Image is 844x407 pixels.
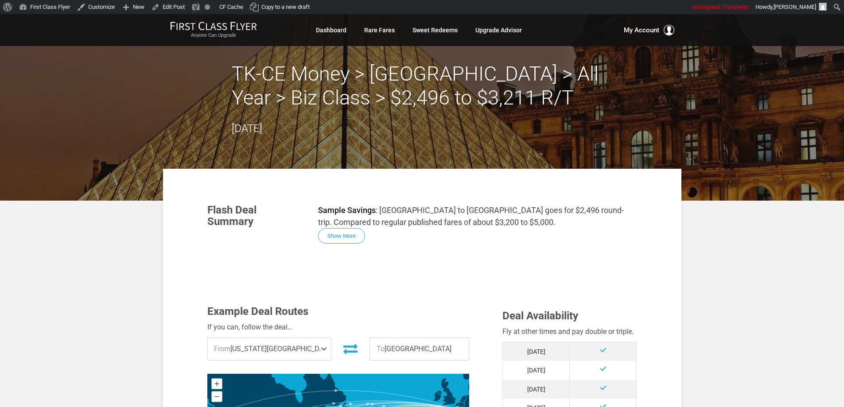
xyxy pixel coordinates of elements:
a: Dashboard [316,22,346,38]
span: [GEOGRAPHIC_DATA] [370,338,469,360]
a: Rare Fares [364,22,395,38]
td: [DATE] [503,361,570,380]
span: Deal Availability [502,310,578,322]
a: Sweet Redeems [412,22,458,38]
path: United Kingdom [438,378,456,406]
span: From [214,345,230,353]
path: Netherlands [459,395,466,404]
span: Unsuspend Transients [692,4,749,10]
span: To [377,345,385,353]
a: First Class FlyerAnyone Can Upgrade [170,21,257,39]
path: Denmark [468,381,477,391]
p: : [GEOGRAPHIC_DATA] to [GEOGRAPHIC_DATA] goes for $2,496 round-trip. Compared to regular publishe... [318,204,637,228]
button: My Account [624,25,674,35]
h3: Flash Deal Summary [207,204,305,228]
td: [DATE] [503,342,570,361]
small: Anyone Can Upgrade [170,32,257,39]
div: Fly at other times and pay double or triple. [502,326,637,337]
span: My Account [624,25,659,35]
h2: TK-CE Money > [GEOGRAPHIC_DATA] > All Year > Biz Class > $2,496 to $3,211 R/T [232,62,613,110]
img: First Class Flyer [170,21,257,31]
span: [US_STATE][GEOGRAPHIC_DATA] [208,338,331,360]
path: Ireland [434,390,441,401]
span: [PERSON_NAME] [774,4,816,10]
strong: Sample Savings [318,205,376,215]
div: If you can, follow the deal… [207,322,470,333]
a: Upgrade Advisor [475,22,522,38]
button: Show More [318,228,365,244]
time: [DATE] [232,122,262,135]
span: Example Deal Routes [207,305,308,318]
td: [DATE] [503,380,570,399]
button: Invert Route Direction [338,339,363,358]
